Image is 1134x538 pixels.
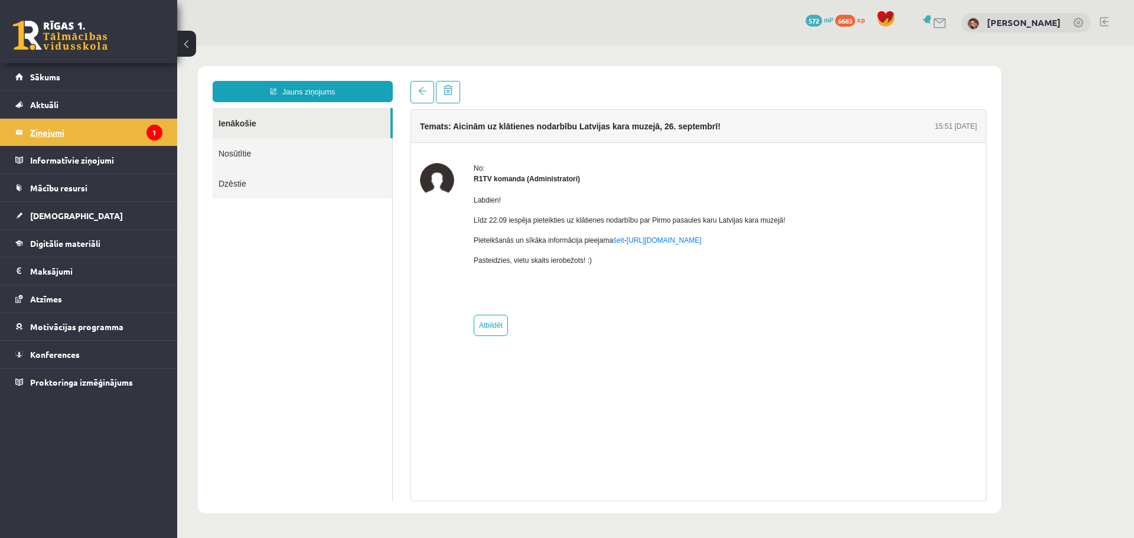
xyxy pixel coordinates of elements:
legend: Ziņojumi [30,119,162,146]
a: [DEMOGRAPHIC_DATA] [15,202,162,229]
legend: Informatīvie ziņojumi [30,146,162,174]
a: 572 mP [806,15,833,24]
span: Proktoringa izmēģinājums [30,377,133,387]
p: Līdz 22.09 iespēja pieteikties uz klātienes nodarbību par Pirmo pasaules karu Latvijas kara muzejā! [296,169,608,180]
a: Konferences [15,341,162,368]
span: Sākums [30,71,60,82]
p: Pasteidzies, vietu skaits ierobežots! :) [296,210,608,220]
a: šeit [436,191,447,199]
a: Ienākošie [35,63,213,93]
span: [DEMOGRAPHIC_DATA] [30,210,123,221]
img: R1TV komanda [243,118,277,152]
div: 15:51 [DATE] [758,76,800,86]
span: Aktuāli [30,99,58,110]
a: [URL][DOMAIN_NAME] [449,191,524,199]
a: Proktoringa izmēģinājums [15,369,162,396]
img: Kendija Anete Kraukle [967,18,979,30]
a: Nosūtītie [35,93,215,123]
p: Pieteikšanās un sīkāka informācija pieejama - [296,190,608,200]
span: Motivācijas programma [30,321,123,332]
legend: Maksājumi [30,257,162,285]
span: Digitālie materiāli [30,238,100,249]
a: Informatīvie ziņojumi [15,146,162,174]
strong: R1TV komanda (Administratori) [296,129,403,138]
span: 6683 [835,15,855,27]
div: No: [296,118,608,128]
a: Rīgas 1. Tālmācības vidusskola [13,21,107,50]
p: Labdien! [296,149,608,160]
a: Mācību resursi [15,174,162,201]
a: Aktuāli [15,91,162,118]
a: Dzēstie [35,123,215,153]
a: Ziņojumi1 [15,119,162,146]
a: 6683 xp [835,15,871,24]
span: Atzīmes [30,294,62,304]
span: 572 [806,15,822,27]
a: Atbildēt [296,269,331,291]
a: Maksājumi [15,257,162,285]
a: Atzīmes [15,285,162,312]
a: Digitālie materiāli [15,230,162,257]
a: Sākums [15,63,162,90]
span: xp [857,15,865,24]
a: [PERSON_NAME] [987,17,1061,28]
span: mP [824,15,833,24]
a: Jauns ziņojums [35,35,216,57]
h4: Temats: Aicinām uz klātienes nodarbību Latvijas kara muzejā, 26. septembrī! [243,76,543,86]
span: Konferences [30,349,80,360]
i: 1 [146,125,162,141]
span: Mācību resursi [30,182,87,193]
a: Motivācijas programma [15,313,162,340]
